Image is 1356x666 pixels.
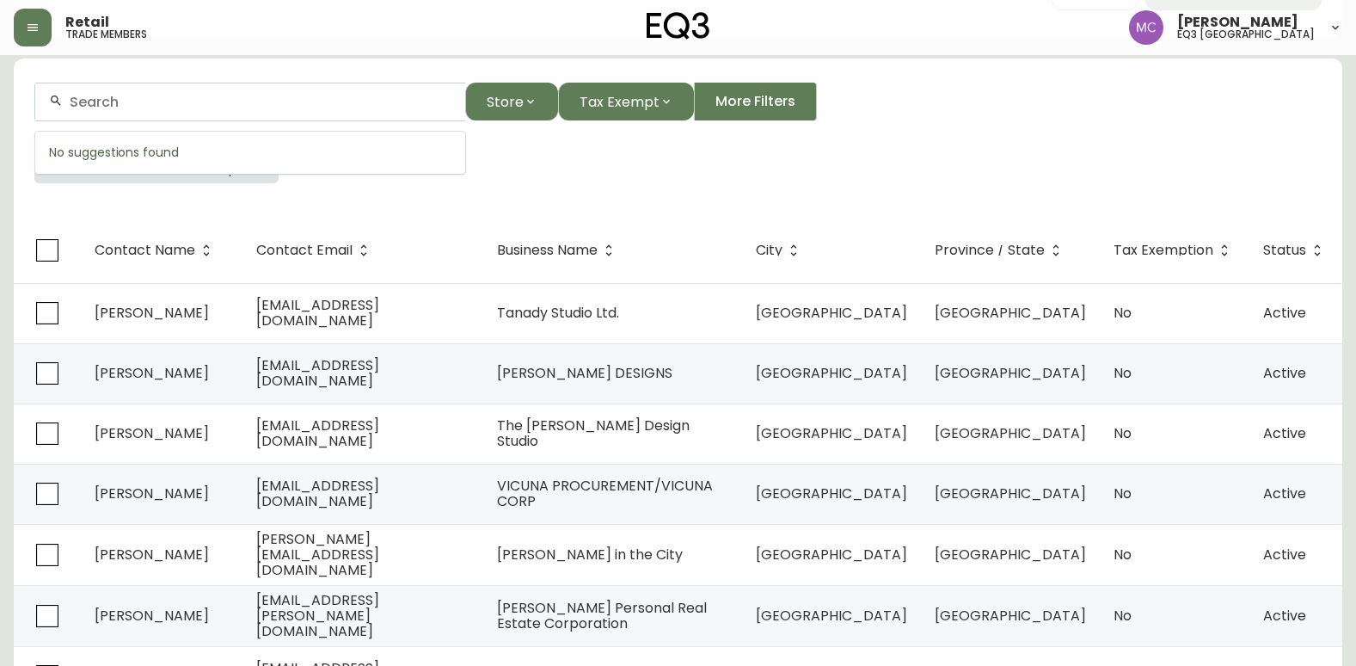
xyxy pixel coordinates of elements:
span: Active [1263,484,1306,503]
span: [PERSON_NAME] [1177,15,1298,29]
span: [GEOGRAPHIC_DATA] [756,484,907,503]
span: [GEOGRAPHIC_DATA] [935,545,1086,564]
span: Tax Exempt [580,91,660,113]
span: The [PERSON_NAME] Design Studio [497,416,690,451]
span: [EMAIL_ADDRESS][DOMAIN_NAME] [256,295,379,330]
span: Contact Name [95,243,218,258]
button: More Filters [694,83,817,120]
span: [PERSON_NAME] [95,303,209,323]
h5: eq3 [GEOGRAPHIC_DATA] [1177,29,1315,40]
span: City [756,245,782,256]
span: Business Name [497,245,598,256]
span: [GEOGRAPHIC_DATA] [756,423,907,443]
span: [EMAIL_ADDRESS][DOMAIN_NAME] [256,476,379,511]
span: [PERSON_NAME] Personal Real Estate Corporation [497,598,707,633]
span: [PERSON_NAME] [95,484,209,503]
span: [GEOGRAPHIC_DATA] [756,545,907,564]
span: [PERSON_NAME][EMAIL_ADDRESS][DOMAIN_NAME] [256,529,379,580]
span: [EMAIL_ADDRESS][DOMAIN_NAME] [256,416,379,451]
span: [PERSON_NAME] [95,363,209,383]
span: Tax Exemption [1114,245,1213,256]
span: [GEOGRAPHIC_DATA] [756,363,907,383]
span: More Filters [715,92,795,111]
span: [PERSON_NAME] [95,423,209,443]
span: [EMAIL_ADDRESS][PERSON_NAME][DOMAIN_NAME] [256,590,379,641]
span: [GEOGRAPHIC_DATA] [756,303,907,323]
button: Store [465,83,558,120]
span: [PERSON_NAME] in the City [497,545,683,564]
span: Status [1263,243,1328,258]
span: [PERSON_NAME] [95,606,209,626]
span: No [1114,606,1132,626]
span: [GEOGRAPHIC_DATA] [935,303,1086,323]
span: Retail [65,15,109,29]
span: Active [1263,423,1306,443]
span: Store [487,91,524,113]
span: [GEOGRAPHIC_DATA] [935,606,1086,626]
h5: trade members [65,29,147,40]
span: Active [1263,606,1306,626]
span: VICUNA PROCUREMENT/VICUNA CORP [497,476,713,511]
input: Search [70,94,451,110]
span: [PERSON_NAME] [95,545,209,564]
img: 6dbdb61c5655a9a555815750a11666cc [1129,10,1163,45]
span: Status [1263,245,1306,256]
span: Active [1263,303,1306,323]
span: City [756,243,805,258]
span: Contact Name [95,245,195,256]
span: Province / State [935,245,1045,256]
span: Business Name [497,243,620,258]
span: No [1114,423,1132,443]
img: logo [647,12,710,40]
span: [GEOGRAPHIC_DATA] [935,484,1086,503]
span: [GEOGRAPHIC_DATA] [756,606,907,626]
span: Contact Email [256,245,353,256]
span: Tanady Studio Ltd. [497,303,619,323]
span: Active [1263,545,1306,564]
span: Tax Exemption [1114,243,1236,258]
span: No [1114,545,1132,564]
span: Contact Email [256,243,375,258]
span: No [1114,484,1132,503]
span: [GEOGRAPHIC_DATA] [935,363,1086,383]
span: No [1114,303,1132,323]
div: No suggestions found [35,132,465,174]
span: Province / State [935,243,1067,258]
span: [EMAIL_ADDRESS][DOMAIN_NAME] [256,355,379,391]
span: No [1114,363,1132,383]
button: Tax Exempt [558,83,694,120]
span: [PERSON_NAME] DESIGNS [497,363,672,383]
span: Active [1263,363,1306,383]
span: [GEOGRAPHIC_DATA] [935,423,1086,443]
